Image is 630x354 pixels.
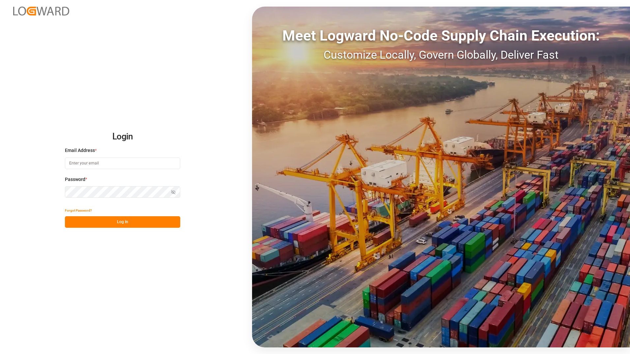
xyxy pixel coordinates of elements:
[65,147,95,154] span: Email Address
[65,205,92,216] button: Forgot Password?
[65,176,85,183] span: Password
[65,126,180,147] h2: Login
[252,25,630,46] div: Meet Logward No-Code Supply Chain Execution:
[252,46,630,63] div: Customize Locally, Govern Globally, Deliver Fast
[65,216,180,228] button: Log In
[65,158,180,169] input: Enter your email
[13,7,69,15] img: Logward_new_orange.png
